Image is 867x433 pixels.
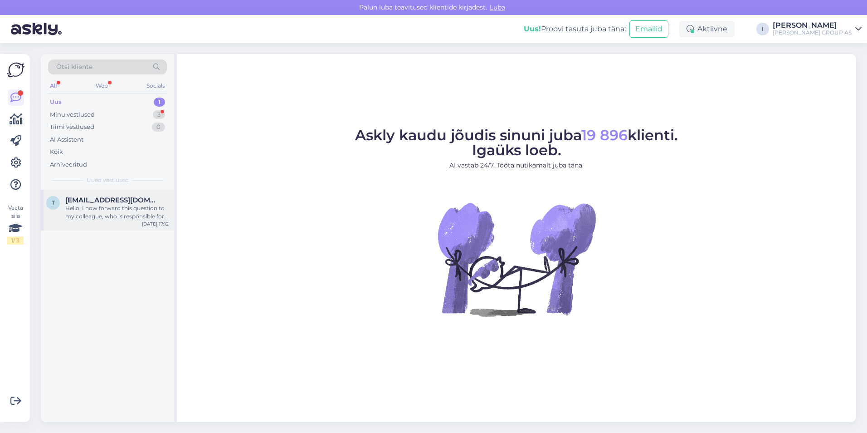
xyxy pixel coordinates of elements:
[87,176,129,184] span: Uued vestlused
[679,21,735,37] div: Aktiivne
[581,126,628,144] span: 19 896
[50,148,63,157] div: Kõik
[153,110,165,119] div: 3
[524,24,626,34] div: Proovi tasuta juba täna:
[50,135,83,144] div: AI Assistent
[355,161,678,170] p: AI vastab 24/7. Tööta nutikamalt juba täna.
[50,123,94,132] div: Tiimi vestlused
[142,221,169,227] div: [DATE] 17:12
[145,80,167,92] div: Socials
[773,22,862,36] a: [PERSON_NAME][PERSON_NAME] GROUP AS
[65,204,169,221] div: Hello, I now forward this question to my colleague, who is responsible for this. The reply will b...
[7,61,24,79] img: Askly Logo
[50,110,95,119] div: Minu vestlused
[773,29,852,36] div: [PERSON_NAME] GROUP AS
[7,236,24,245] div: 1 / 3
[50,160,87,169] div: Arhiveeritud
[773,22,852,29] div: [PERSON_NAME]
[487,3,508,11] span: Luba
[435,177,598,341] img: No Chat active
[56,62,93,72] span: Otsi kliente
[152,123,165,132] div: 0
[7,204,24,245] div: Vaata siia
[154,98,165,107] div: 1
[524,25,541,33] b: Uus!
[50,98,62,107] div: Uus
[629,20,668,38] button: Emailid
[94,80,110,92] div: Web
[65,196,160,204] span: triinu.17@gmail.com
[52,199,55,206] span: t
[355,126,678,159] span: Askly kaudu jõudis sinuni juba klienti. Igaüks loeb.
[48,80,58,92] div: All
[756,23,769,35] div: I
